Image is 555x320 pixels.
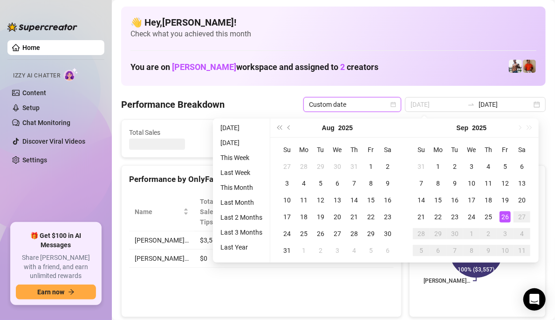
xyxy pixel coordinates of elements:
td: 2025-09-13 [514,175,530,192]
th: Mo [295,141,312,158]
a: Chat Monitoring [22,119,70,126]
li: This Month [217,182,266,193]
td: 2025-08-24 [279,225,295,242]
div: 2 [449,161,460,172]
td: 2025-10-08 [463,242,480,259]
span: Izzy AI Chatter [13,71,60,80]
a: Home [22,44,40,51]
td: 2025-09-03 [463,158,480,175]
td: 2025-09-07 [413,175,430,192]
td: 2025-10-07 [446,242,463,259]
td: 2025-10-02 [480,225,497,242]
div: 2 [382,161,393,172]
div: 21 [349,211,360,223]
td: $3,557.88 [194,231,236,250]
td: 2025-10-01 [463,225,480,242]
td: 2025-09-06 [514,158,530,175]
td: 2025-09-06 [379,242,396,259]
td: 2025-08-13 [329,192,346,209]
td: 2025-09-28 [413,225,430,242]
span: Check what you achieved this month [130,29,536,39]
div: 10 [281,195,293,206]
td: 2025-08-09 [379,175,396,192]
td: 2025-09-17 [463,192,480,209]
div: 11 [516,245,528,256]
td: 2025-09-16 [446,192,463,209]
td: 2025-09-21 [413,209,430,225]
td: 2025-08-02 [379,158,396,175]
div: 1 [432,161,444,172]
div: 14 [416,195,427,206]
td: 2025-07-29 [312,158,329,175]
div: 19 [500,195,511,206]
div: 30 [449,228,460,239]
div: 16 [382,195,393,206]
li: Last 2 Months [217,212,266,223]
li: [DATE] [217,122,266,133]
div: 31 [349,161,360,172]
div: 8 [466,245,477,256]
th: Th [480,141,497,158]
div: 3 [332,245,343,256]
th: Fr [363,141,379,158]
button: Choose a month [322,118,335,137]
td: [PERSON_NAME]… [129,231,194,250]
div: 22 [365,211,377,223]
div: 13 [516,178,528,189]
div: 8 [365,178,377,189]
div: 17 [466,195,477,206]
div: 9 [382,178,393,189]
td: 2025-08-29 [363,225,379,242]
div: 27 [516,211,528,223]
span: Earn now [37,288,64,296]
th: Su [413,141,430,158]
div: 7 [349,178,360,189]
td: 2025-08-16 [379,192,396,209]
li: This Week [217,152,266,163]
h4: Performance Breakdown [121,98,225,111]
span: [PERSON_NAME] [172,62,236,72]
td: 2025-08-06 [329,175,346,192]
td: [PERSON_NAME]… [129,250,194,268]
td: 2025-09-15 [430,192,446,209]
button: Choose a month [457,118,469,137]
div: 16 [449,195,460,206]
span: Share [PERSON_NAME] with a friend, and earn unlimited rewards [16,253,96,281]
td: 2025-09-18 [480,192,497,209]
div: 13 [332,195,343,206]
th: Sa [514,141,530,158]
div: 9 [449,178,460,189]
th: Th [346,141,363,158]
div: 7 [449,245,460,256]
div: 28 [416,228,427,239]
li: Last Month [217,197,266,208]
a: Setup [22,104,40,111]
button: Choose a year [338,118,353,137]
td: 2025-07-28 [295,158,312,175]
td: 2025-08-19 [312,209,329,225]
button: Earn nowarrow-right [16,285,96,299]
td: $0 [194,250,236,268]
td: 2025-08-11 [295,192,312,209]
img: Justin [523,60,536,73]
span: calendar [391,102,396,107]
div: 4 [516,228,528,239]
td: 2025-08-22 [363,209,379,225]
div: 6 [382,245,393,256]
th: Name [129,193,194,231]
div: 23 [449,211,460,223]
div: 3 [500,228,511,239]
td: 2025-10-06 [430,242,446,259]
td: 2025-09-24 [463,209,480,225]
div: 25 [483,211,494,223]
a: Settings [22,156,47,164]
div: 12 [315,195,326,206]
td: 2025-09-27 [514,209,530,225]
td: 2025-09-01 [430,158,446,175]
span: to [467,101,475,108]
td: 2025-08-28 [346,225,363,242]
td: 2025-08-30 [379,225,396,242]
div: 15 [365,195,377,206]
span: Custom date [309,97,396,111]
td: 2025-08-27 [329,225,346,242]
